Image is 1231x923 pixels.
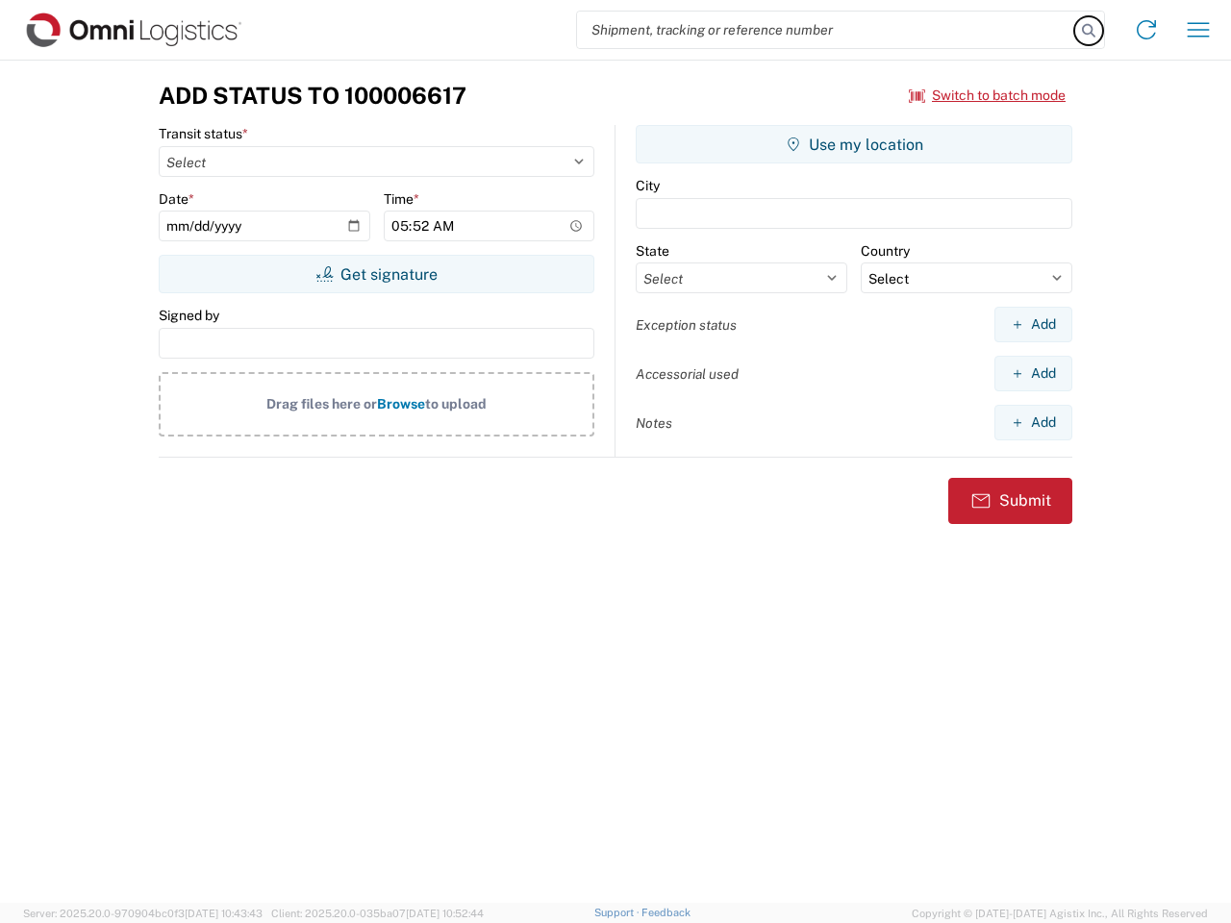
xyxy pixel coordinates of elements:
[594,907,642,918] a: Support
[384,190,419,208] label: Time
[271,908,484,919] span: Client: 2025.20.0-035ba07
[636,414,672,432] label: Notes
[577,12,1075,48] input: Shipment, tracking or reference number
[266,396,377,412] span: Drag files here or
[159,190,194,208] label: Date
[185,908,263,919] span: [DATE] 10:43:43
[636,365,739,383] label: Accessorial used
[641,907,691,918] a: Feedback
[994,405,1072,440] button: Add
[406,908,484,919] span: [DATE] 10:52:44
[159,125,248,142] label: Transit status
[23,908,263,919] span: Server: 2025.20.0-970904bc0f3
[425,396,487,412] span: to upload
[909,80,1066,112] button: Switch to batch mode
[861,242,910,260] label: Country
[948,478,1072,524] button: Submit
[377,396,425,412] span: Browse
[636,177,660,194] label: City
[636,316,737,334] label: Exception status
[636,125,1072,163] button: Use my location
[159,307,219,324] label: Signed by
[912,905,1208,922] span: Copyright © [DATE]-[DATE] Agistix Inc., All Rights Reserved
[159,255,594,293] button: Get signature
[636,242,669,260] label: State
[159,82,466,110] h3: Add Status to 100006617
[994,356,1072,391] button: Add
[994,307,1072,342] button: Add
